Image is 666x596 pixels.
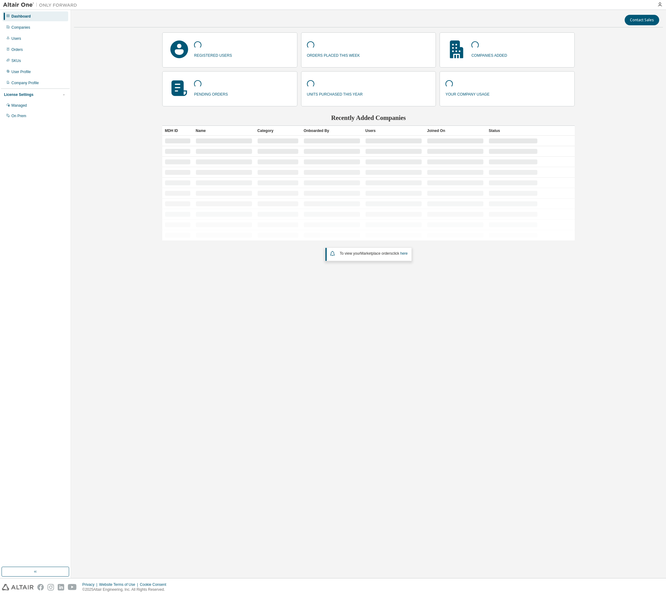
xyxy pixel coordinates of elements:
img: Altair One [3,2,80,8]
p: © 2025 Altair Engineering, Inc. All Rights Reserved. [82,587,170,592]
h2: Recently Added Companies [162,114,574,122]
button: Contact Sales [625,15,659,25]
div: Onboarded By [304,126,360,136]
span: To view your click [340,251,407,256]
img: altair_logo.svg [2,584,34,590]
p: your company usage [445,90,490,97]
div: Cookie Consent [140,582,170,587]
p: units purchased this year [307,90,363,97]
p: pending orders [194,90,228,97]
em: Marketplace orders [360,251,392,256]
div: Website Terms of Use [99,582,140,587]
a: here [400,251,407,256]
img: facebook.svg [37,584,44,590]
div: Dashboard [11,14,31,19]
div: Managed [11,103,27,108]
p: orders placed this week [307,51,360,58]
div: Privacy [82,582,99,587]
img: linkedin.svg [58,584,64,590]
div: User Profile [11,69,31,74]
div: Name [196,126,252,136]
div: On Prem [11,113,26,118]
div: License Settings [4,92,33,97]
div: SKUs [11,58,21,63]
img: instagram.svg [48,584,54,590]
p: companies added [471,51,507,58]
div: Joined On [427,126,484,136]
img: youtube.svg [68,584,77,590]
div: Company Profile [11,80,39,85]
div: Companies [11,25,30,30]
div: MDH ID [165,126,191,136]
div: Category [257,126,299,136]
div: Users [365,126,422,136]
div: Users [11,36,21,41]
p: registered users [194,51,232,58]
div: Orders [11,47,23,52]
div: Status [489,126,537,136]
